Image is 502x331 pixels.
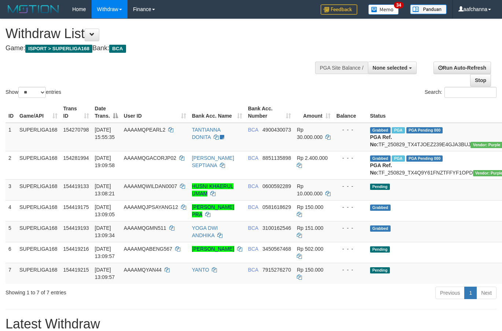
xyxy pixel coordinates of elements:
span: [DATE] 13:09:34 [95,225,115,238]
span: Pending [370,246,390,253]
th: Bank Acc. Name: activate to sort column ascending [189,102,245,123]
span: Grabbed [370,127,391,133]
a: YOGA DWI ANDHIKA [192,225,218,238]
td: 6 [5,242,16,263]
span: BCA [248,127,258,133]
th: ID [5,102,16,123]
div: PGA Site Balance / [315,62,368,74]
span: Marked by aafnonsreyleab [392,155,405,162]
span: Grabbed [370,205,391,211]
img: MOTION_logo.png [5,4,61,15]
span: [DATE] 13:09:05 [95,204,115,217]
h4: Game: Bank: [5,45,327,52]
span: AAAAMQYAN44 [124,267,162,273]
span: AAAAMQWILDAN0007 [124,183,177,189]
span: Copy 3100162546 to clipboard [262,225,291,231]
div: - - - [336,203,364,211]
button: None selected [368,62,417,74]
span: 154419216 [63,246,89,252]
input: Search: [444,87,497,98]
img: Button%20Memo.svg [368,4,399,15]
div: - - - [336,126,364,133]
span: 154419175 [63,204,89,210]
span: AAAAMQGMN511 [124,225,166,231]
td: 1 [5,123,16,151]
a: Next [476,287,497,299]
a: 1 [464,287,477,299]
td: 3 [5,179,16,200]
span: BCA [248,225,258,231]
span: BCA [248,183,258,189]
span: Grabbed [370,225,391,232]
b: PGA Ref. No: [370,162,392,176]
b: PGA Ref. No: [370,134,392,147]
span: Rp 150.000 [297,204,323,210]
span: Rp 10.000.000 [297,183,322,196]
td: 4 [5,200,16,221]
span: 154419133 [63,183,89,189]
div: - - - [336,224,364,232]
a: [PERSON_NAME] PRA [192,204,234,217]
span: Copy 0581618629 to clipboard [262,204,291,210]
th: Amount: activate to sort column ascending [294,102,333,123]
span: [DATE] 15:55:35 [95,127,115,140]
span: Grabbed [370,155,391,162]
td: SUPERLIGA168 [16,200,60,221]
a: YANTO [192,267,209,273]
a: [PERSON_NAME] SEPTIANA [192,155,234,168]
span: None selected [373,65,407,71]
span: [DATE] 13:08:21 [95,183,115,196]
label: Search: [425,87,497,98]
span: PGA Pending [406,127,443,133]
span: BCA [248,204,258,210]
span: Rp 502.000 [297,246,323,252]
td: SUPERLIGA168 [16,242,60,263]
span: AAAAMQGACORJP02 [124,155,176,161]
span: BCA [248,246,258,252]
span: 154419193 [63,225,89,231]
th: Game/API: activate to sort column ascending [16,102,60,123]
span: BCA [248,267,258,273]
div: - - - [336,154,364,162]
div: - - - [336,245,364,253]
span: Copy 3450567468 to clipboard [262,246,291,252]
a: Stop [470,74,491,87]
a: Run Auto-Refresh [433,62,491,74]
span: AAAAMQJPSAYANG12 [124,204,178,210]
span: Copy 8851135898 to clipboard [262,155,291,161]
div: - - - [336,266,364,273]
span: Pending [370,184,390,190]
th: User ID: activate to sort column ascending [121,102,189,123]
td: SUPERLIGA168 [16,179,60,200]
span: Rp 151.000 [297,225,323,231]
th: Balance [333,102,367,123]
span: Copy 0600592289 to clipboard [262,183,291,189]
span: Copy 7915276270 to clipboard [262,267,291,273]
th: Trans ID: activate to sort column ascending [60,102,92,123]
td: SUPERLIGA168 [16,151,60,179]
span: BCA [248,155,258,161]
span: 34 [394,2,404,8]
span: [DATE] 13:09:57 [95,267,115,280]
span: 154270798 [63,127,89,133]
td: 5 [5,221,16,242]
a: HUSNI KHAERUL UMAM [192,183,234,196]
div: Showing 1 to 7 of 7 entries [5,286,204,296]
span: 154419215 [63,267,89,273]
img: panduan.png [410,4,447,14]
span: Rp 2.400.000 [297,155,328,161]
label: Show entries [5,87,61,98]
td: SUPERLIGA168 [16,221,60,242]
a: [PERSON_NAME] [192,246,234,252]
a: TANTIANNA DONITA [192,127,221,140]
td: SUPERLIGA168 [16,263,60,284]
span: Pending [370,267,390,273]
td: SUPERLIGA168 [16,123,60,151]
td: 7 [5,263,16,284]
span: Rp 30.000.000 [297,127,322,140]
span: Copy 4900430073 to clipboard [262,127,291,133]
span: AAAAMQABENG567 [124,246,172,252]
td: 2 [5,151,16,179]
span: BCA [109,45,126,53]
h1: Withdraw List [5,26,327,41]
